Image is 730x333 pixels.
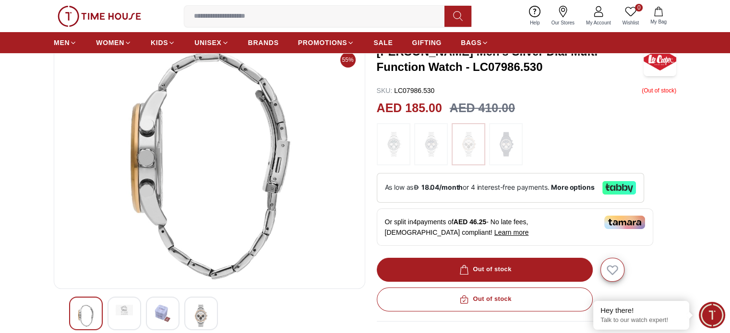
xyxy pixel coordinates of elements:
[524,4,546,28] a: Help
[373,38,393,47] span: SALE
[699,302,725,328] div: Chat Widget
[619,19,643,26] span: Wishlist
[456,128,480,161] img: ...
[96,34,132,51] a: WOMEN
[548,19,578,26] span: Our Stores
[192,305,210,327] img: Lee Cooper Men's Green Dial Multi Function Watch - LC07986.370
[412,38,442,47] span: GIFTING
[546,4,580,28] a: Our Stores
[116,305,133,315] img: Lee Cooper Men's Green Dial Multi Function Watch - LC07986.370
[194,34,228,51] a: UNISEX
[412,34,442,51] a: GIFTING
[377,87,393,94] span: SKU :
[461,38,481,47] span: BAGS
[494,229,529,236] span: Learn more
[298,34,355,51] a: PROMOTIONS
[600,316,682,324] p: Talk to our watch expert!
[454,218,486,226] span: AED 46.25
[194,38,221,47] span: UNISEX
[58,6,141,27] img: ...
[377,86,435,95] p: LC07986.530
[419,128,443,161] img: ...
[77,305,95,327] img: Lee Cooper Men's Green Dial Multi Function Watch - LC07986.370
[642,86,676,95] p: ( Out of stock )
[450,99,515,117] h3: AED 410.00
[635,4,643,11] span: 0
[526,19,544,26] span: Help
[645,5,672,27] button: My Bag
[373,34,393,51] a: SALE
[151,34,175,51] a: KIDS
[248,34,279,51] a: BRANDS
[248,38,279,47] span: BRANDS
[377,44,644,75] h3: [PERSON_NAME] Men's Silver Dial Multi Function Watch - LC07986.530
[377,99,442,117] h2: AED 185.00
[604,216,645,229] img: Tamara
[62,51,357,281] img: Lee Cooper Men's Green Dial Multi Function Watch - LC07986.370
[340,52,356,68] span: 55%
[582,19,615,26] span: My Account
[600,306,682,315] div: Hey there!
[617,4,645,28] a: 0Wishlist
[54,34,77,51] a: MEN
[377,208,653,246] div: Or split in 4 payments of - No late fees, [DEMOGRAPHIC_DATA] compliant!
[54,38,70,47] span: MEN
[298,38,347,47] span: PROMOTIONS
[646,18,670,25] span: My Bag
[96,38,124,47] span: WOMEN
[461,34,489,51] a: BAGS
[494,128,518,161] img: ...
[154,305,171,322] img: Lee Cooper Men's Green Dial Multi Function Watch - LC07986.370
[644,43,676,76] img: Lee Cooper Men's Silver Dial Multi Function Watch - LC07986.530
[382,128,406,161] img: ...
[151,38,168,47] span: KIDS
